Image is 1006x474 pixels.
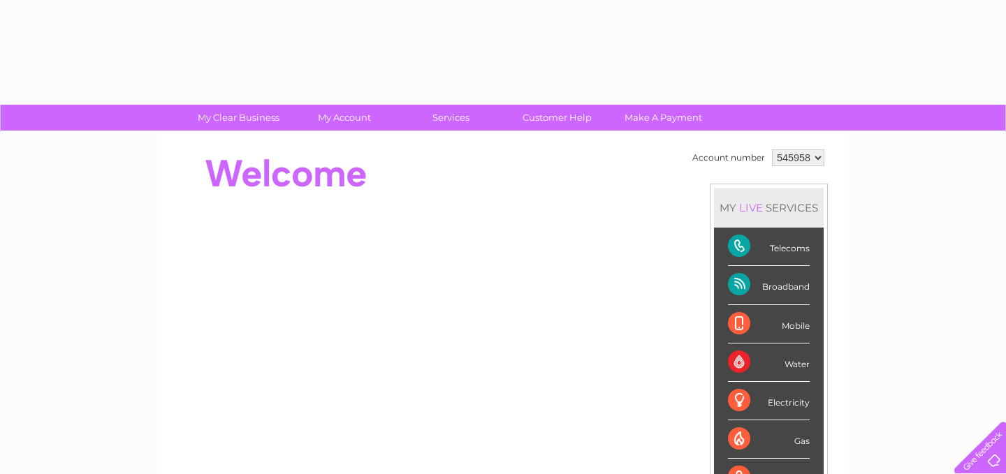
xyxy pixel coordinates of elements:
div: Telecoms [728,228,810,266]
a: Customer Help [500,105,615,131]
div: Electricity [728,382,810,420]
a: My Clear Business [181,105,296,131]
a: Make A Payment [606,105,721,131]
a: Services [393,105,509,131]
div: Water [728,343,810,382]
div: MY SERVICES [714,188,824,228]
div: Gas [728,420,810,459]
div: Mobile [728,305,810,343]
div: LIVE [736,201,766,214]
a: My Account [287,105,402,131]
div: Broadband [728,266,810,304]
td: Account number [689,146,768,170]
